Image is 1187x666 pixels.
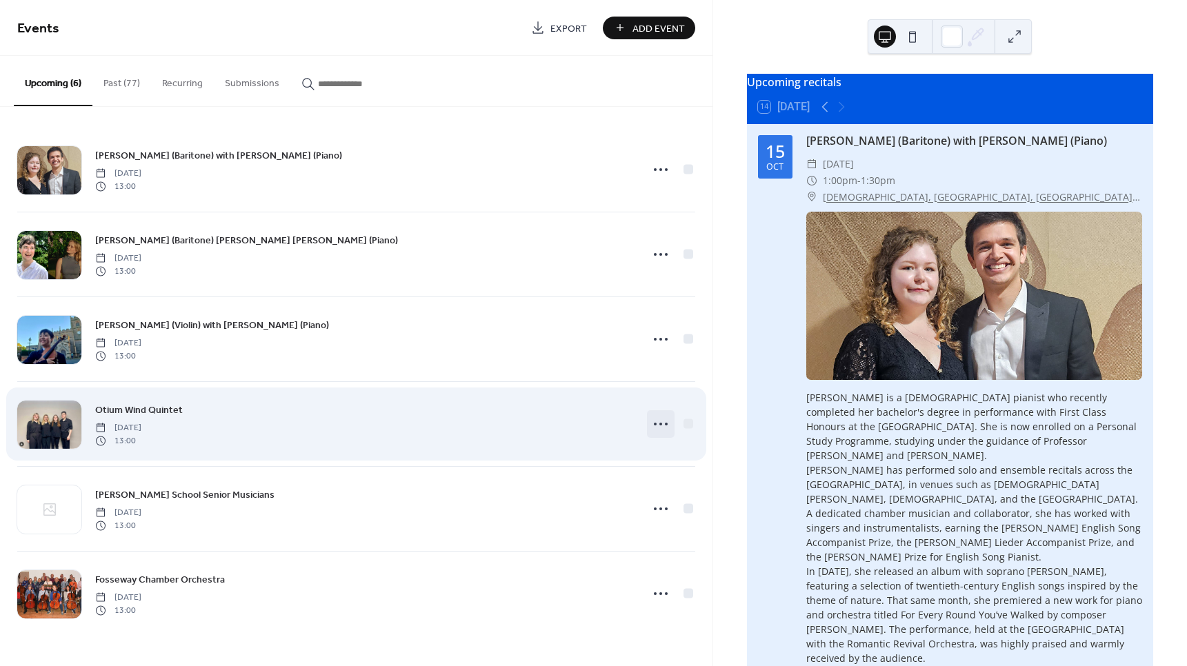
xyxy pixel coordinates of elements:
a: [PERSON_NAME] School Senior Musicians [95,487,275,503]
button: Recurring [151,56,214,105]
a: Export [521,17,597,39]
span: 13:00 [95,265,141,277]
span: 13:00 [95,350,141,362]
div: ​ [806,156,817,172]
div: 15 [766,143,785,160]
div: Oct [766,163,784,172]
span: [PERSON_NAME] (Baritone) [PERSON_NAME] [PERSON_NAME] (Piano) [95,234,398,248]
div: [PERSON_NAME] (Baritone) with [PERSON_NAME] (Piano) [806,132,1142,149]
a: [PERSON_NAME] (Violin) with [PERSON_NAME] (Piano) [95,317,329,333]
a: [PERSON_NAME] (Baritone) with [PERSON_NAME] (Piano) [95,148,342,163]
span: Fosseway Chamber Orchestra [95,573,225,587]
button: Add Event [603,17,695,39]
span: Otium Wind Quintet [95,403,183,418]
span: [DATE] [823,156,854,172]
span: 1:00pm [823,172,857,189]
button: Past (77) [92,56,151,105]
span: - [857,172,861,189]
span: Add Event [632,21,685,36]
span: [DATE] [95,337,141,350]
span: 13:00 [95,519,141,532]
span: Export [550,21,587,36]
span: Events [17,15,59,42]
a: Fosseway Chamber Orchestra [95,572,225,587]
span: [DATE] [95,168,141,180]
span: 13:00 [95,434,141,447]
span: [DATE] [95,507,141,519]
span: 13:00 [95,180,141,192]
button: Upcoming (6) [14,56,92,106]
span: 1:30pm [861,172,895,189]
button: Submissions [214,56,290,105]
a: [DEMOGRAPHIC_DATA], [GEOGRAPHIC_DATA], [GEOGRAPHIC_DATA]. CV37 6BG [823,189,1142,205]
span: [PERSON_NAME] School Senior Musicians [95,488,275,503]
a: Otium Wind Quintet [95,402,183,418]
span: [DATE] [95,592,141,604]
a: [PERSON_NAME] (Baritone) [PERSON_NAME] [PERSON_NAME] (Piano) [95,232,398,248]
span: 13:00 [95,604,141,616]
span: [PERSON_NAME] (Baritone) with [PERSON_NAME] (Piano) [95,149,342,163]
span: [PERSON_NAME] (Violin) with [PERSON_NAME] (Piano) [95,319,329,333]
div: Upcoming recitals [747,74,1153,90]
span: [DATE] [95,422,141,434]
div: ​ [806,172,817,189]
span: [DATE] [95,252,141,265]
div: ​ [806,189,817,205]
